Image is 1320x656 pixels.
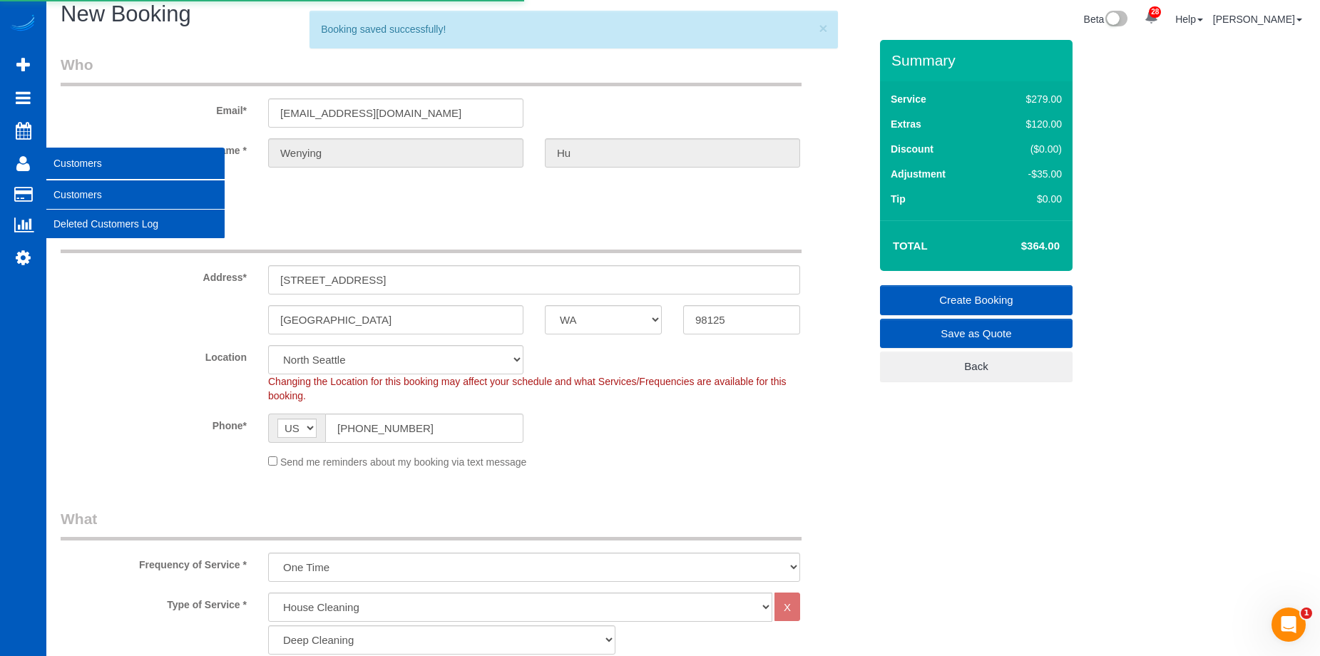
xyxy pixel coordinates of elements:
[545,138,800,168] input: Last Name*
[50,414,257,433] label: Phone*
[268,305,523,334] input: City*
[891,167,946,181] label: Adjustment
[1149,6,1161,18] span: 28
[325,414,523,443] input: Phone*
[61,508,802,540] legend: What
[1104,11,1127,29] img: New interface
[819,21,827,36] button: ×
[893,240,928,252] strong: Total
[50,98,257,118] label: Email*
[996,192,1062,206] div: $0.00
[891,92,926,106] label: Service
[996,167,1062,181] div: -$35.00
[50,553,257,572] label: Frequency of Service *
[50,265,257,285] label: Address*
[268,138,523,168] input: First Name*
[880,319,1073,349] a: Save as Quote
[1175,14,1203,25] a: Help
[280,456,527,468] span: Send me reminders about my booking via text message
[891,52,1065,68] h3: Summary
[996,92,1062,106] div: $279.00
[61,221,802,253] legend: Where
[683,305,800,334] input: Zip Code*
[50,593,257,612] label: Type of Service *
[1137,2,1165,34] a: 28
[996,142,1062,156] div: ($0.00)
[891,117,921,131] label: Extras
[46,210,225,238] a: Deleted Customers Log
[268,98,523,128] input: Email*
[46,180,225,209] a: Customers
[1213,14,1302,25] a: [PERSON_NAME]
[891,142,933,156] label: Discount
[321,22,826,36] div: Booking saved successfully!
[61,54,802,86] legend: Who
[1272,608,1306,642] iframe: Intercom live chat
[50,138,257,158] label: Name *
[46,147,225,180] span: Customers
[1301,608,1312,619] span: 1
[61,1,191,26] span: New Booking
[50,345,257,364] label: Location
[9,14,37,34] img: Automaid Logo
[880,352,1073,381] a: Back
[880,285,1073,315] a: Create Booking
[978,240,1060,252] h4: $364.00
[46,180,225,239] ul: Customers
[1084,14,1128,25] a: Beta
[891,192,906,206] label: Tip
[996,117,1062,131] div: $120.00
[268,376,787,401] span: Changing the Location for this booking may affect your schedule and what Services/Frequencies are...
